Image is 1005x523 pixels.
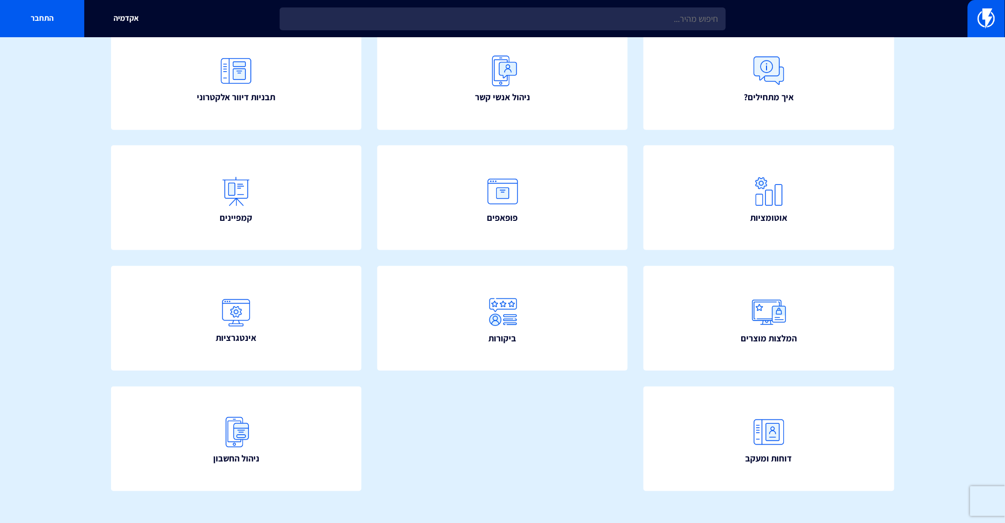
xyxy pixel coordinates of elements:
[377,25,628,130] a: ניהול אנשי קשר
[280,7,726,30] input: חיפוש מהיר...
[644,266,894,371] a: המלצות מוצרים
[750,211,787,224] span: אוטומציות
[216,331,256,344] span: אינטגרציות
[111,266,362,371] a: אינטגרציות
[220,211,252,224] span: קמפיינים
[489,332,517,345] span: ביקורות
[741,332,797,345] span: המלצות מוצרים
[111,145,362,250] a: קמפיינים
[644,145,894,250] a: אוטומציות
[377,266,628,371] a: ביקורות
[746,452,792,465] span: דוחות ומעקב
[644,25,894,130] a: איך מתחילים?
[197,91,275,104] span: תבניות דיוור אלקטרוני
[111,387,362,491] a: ניהול החשבון
[377,145,628,250] a: פופאפים
[744,91,794,104] span: איך מתחילים?
[487,211,518,224] span: פופאפים
[644,387,894,491] a: דוחות ומעקב
[111,25,362,130] a: תבניות דיוור אלקטרוני
[213,452,259,465] span: ניהול החשבון
[475,91,530,104] span: ניהול אנשי קשר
